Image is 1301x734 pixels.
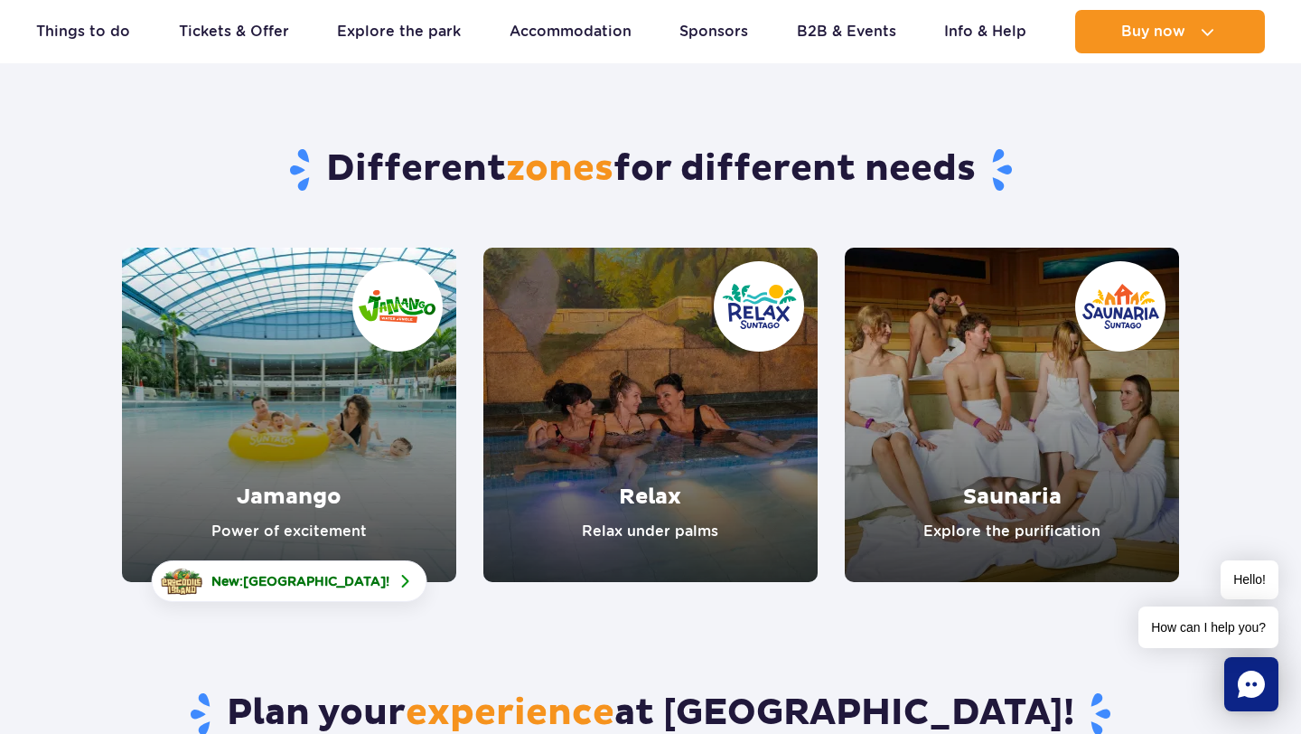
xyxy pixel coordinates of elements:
h1: Different for different needs [122,146,1180,193]
span: Hello! [1221,560,1278,599]
a: Info & Help [944,10,1026,53]
span: zones [506,146,613,192]
span: New: ! [211,572,389,590]
a: Relax [483,248,818,582]
div: Chat [1224,657,1278,711]
a: Saunaria [845,248,1179,582]
span: How can I help you? [1138,607,1278,648]
a: Jamango [122,248,456,582]
a: B2B & Events [797,10,896,53]
a: Accommodation [510,10,632,53]
a: Tickets & Offer [179,10,289,53]
span: [GEOGRAPHIC_DATA] [243,574,386,588]
button: Buy now [1075,10,1265,53]
a: Explore the park [337,10,461,53]
span: Buy now [1121,24,1185,40]
a: Sponsors [679,10,748,53]
a: New:[GEOGRAPHIC_DATA]! [151,560,426,602]
a: Things to do [36,10,130,53]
